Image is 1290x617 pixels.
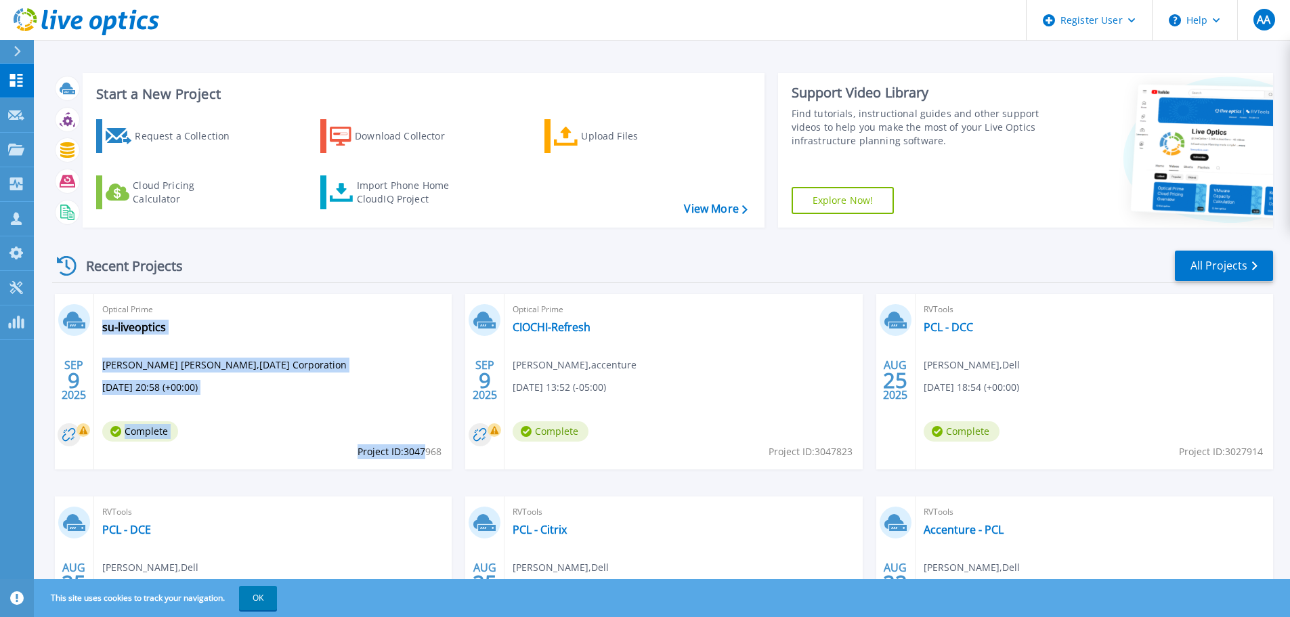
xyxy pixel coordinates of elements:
span: Project ID: 3027914 [1179,444,1263,459]
div: Import Phone Home CloudIQ Project [357,179,463,206]
span: 25 [473,577,497,589]
span: [DATE] 13:52 (-05:00) [513,380,606,395]
span: RVTools [924,302,1265,317]
a: CIOCHI-Refresh [513,320,590,334]
a: Download Collector [320,119,471,153]
span: 22 [883,577,907,589]
span: [DATE] 20:58 (+00:00) [102,380,198,395]
div: Recent Projects [52,249,201,282]
span: Project ID: 3047823 [769,444,853,459]
div: AUG 2025 [882,356,908,405]
div: AUG 2025 [472,558,498,608]
div: Request a Collection [135,123,243,150]
a: View More [684,203,747,215]
span: Complete [513,421,588,442]
a: PCL - DCE [102,523,151,536]
div: Download Collector [355,123,463,150]
span: [PERSON_NAME] , Dell [924,358,1020,373]
span: Optical Prime [513,302,854,317]
span: This site uses cookies to track your navigation. [37,586,277,610]
div: AUG 2025 [882,558,908,608]
span: [PERSON_NAME] , Dell [513,560,609,575]
span: AA [1257,14,1270,25]
span: Complete [924,421,999,442]
div: Cloud Pricing Calculator [133,179,241,206]
a: Request a Collection [96,119,247,153]
span: RVTools [102,505,444,519]
a: PCL - DCC [924,320,973,334]
a: Accenture - PCL [924,523,1004,536]
span: RVTools [924,505,1265,519]
div: Support Video Library [792,84,1044,102]
span: 9 [479,375,491,386]
div: Find tutorials, instructional guides and other support videos to help you make the most of your L... [792,107,1044,148]
div: Upload Files [581,123,689,150]
span: Complete [102,421,178,442]
div: SEP 2025 [472,356,498,405]
span: [PERSON_NAME] , Dell [924,560,1020,575]
a: Upload Files [544,119,695,153]
span: 25 [62,577,86,589]
span: [PERSON_NAME] , accenture [513,358,637,373]
span: [DATE] 18:54 (+00:00) [924,380,1019,395]
a: Explore Now! [792,187,895,214]
span: Optical Prime [102,302,444,317]
div: SEP 2025 [61,356,87,405]
h3: Start a New Project [96,87,747,102]
a: PCL - Citrix [513,523,567,536]
span: Project ID: 3047968 [358,444,442,459]
span: RVTools [513,505,854,519]
button: OK [239,586,277,610]
div: AUG 2025 [61,558,87,608]
span: [PERSON_NAME] [PERSON_NAME] , [DATE] Corporation [102,358,347,373]
span: 25 [883,375,907,386]
a: All Projects [1175,251,1273,281]
span: [PERSON_NAME] , Dell [102,560,198,575]
a: su-liveoptics [102,320,166,334]
a: Cloud Pricing Calculator [96,175,247,209]
span: 9 [68,375,80,386]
